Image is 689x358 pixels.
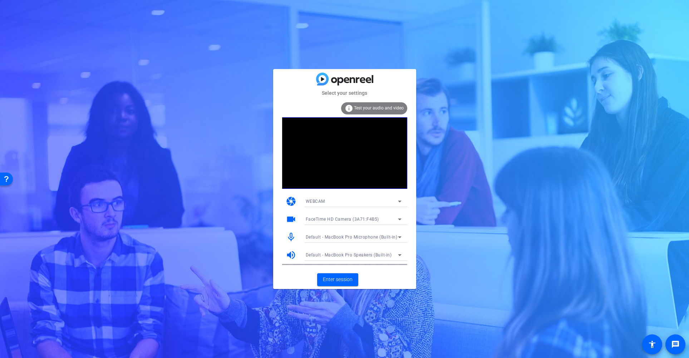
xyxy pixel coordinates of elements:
[306,199,325,204] span: WEBCAM
[316,73,373,85] img: blue-gradient.svg
[306,235,398,240] span: Default - MacBook Pro Microphone (Built-in)
[273,89,416,97] mat-card-subtitle: Select your settings
[317,273,358,286] button: Enter session
[306,217,379,222] span: FaceTime HD Camera (3A71:F4B5)
[286,232,296,242] mat-icon: mic_none
[306,252,392,258] span: Default - MacBook Pro Speakers (Built-in)
[671,340,680,349] mat-icon: message
[323,276,353,283] span: Enter session
[345,104,353,113] mat-icon: info
[286,196,296,207] mat-icon: camera
[286,214,296,225] mat-icon: videocam
[354,106,404,111] span: Test your audio and video
[648,340,656,349] mat-icon: accessibility
[286,250,296,260] mat-icon: volume_up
